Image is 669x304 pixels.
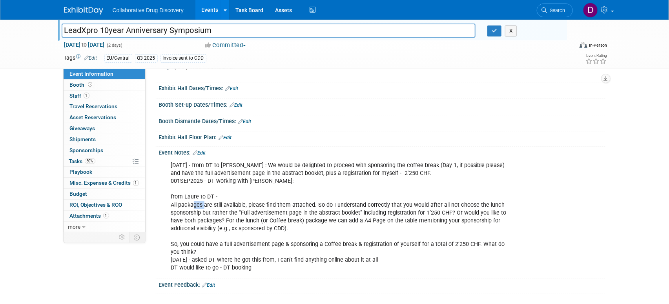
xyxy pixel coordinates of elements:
[103,213,109,218] span: 1
[84,55,97,61] a: Edit
[81,42,88,48] span: to
[64,222,145,232] a: more
[70,71,114,77] span: Event Information
[583,3,598,18] img: Daniel Castro
[84,93,89,98] span: 1
[64,54,97,63] td: Tags
[64,189,145,199] a: Budget
[219,135,232,140] a: Edit
[159,115,605,126] div: Booth Dismantle Dates/Times:
[159,279,605,289] div: Event Feedback:
[64,112,145,123] a: Asset Reservations
[70,169,93,175] span: Playbook
[64,145,145,156] a: Sponsorships
[159,99,605,109] div: Booth Set-up Dates/Times:
[64,101,145,112] a: Travel Reservations
[70,147,104,153] span: Sponsorships
[585,54,607,58] div: Event Rating
[64,134,145,145] a: Shipments
[537,4,573,17] a: Search
[70,136,96,142] span: Shipments
[69,158,95,164] span: Tasks
[70,114,117,120] span: Asset Reservations
[64,41,105,48] span: [DATE] [DATE]
[580,42,587,48] img: Format-Inperson.png
[70,82,94,88] span: Booth
[505,25,517,36] button: X
[113,7,184,13] span: Collaborative Drug Discovery
[70,125,95,131] span: Giveaways
[106,43,123,48] span: (2 days)
[64,7,103,15] img: ExhibitDay
[166,158,519,276] div: [DATE] - from DT to [PERSON_NAME] : We would be delighted to proceed with sponsoring the coffee b...
[133,180,139,186] span: 1
[239,119,252,124] a: Edit
[129,232,145,242] td: Toggle Event Tabs
[159,82,605,93] div: Exhibit Hall Dates/Times:
[64,123,145,134] a: Giveaways
[226,86,239,91] a: Edit
[193,150,206,156] a: Edit
[64,200,145,210] a: ROI, Objectives & ROO
[70,180,139,186] span: Misc. Expenses & Credits
[230,102,243,108] a: Edit
[70,202,122,208] span: ROI, Objectives & ROO
[85,158,95,164] span: 50%
[87,82,94,87] span: Booth not reserved yet
[70,103,118,109] span: Travel Reservations
[70,93,89,99] span: Staff
[202,41,249,49] button: Committed
[70,191,87,197] span: Budget
[202,282,215,288] a: Edit
[589,42,607,48] div: In-Person
[64,167,145,177] a: Playbook
[160,54,206,62] div: Invoice sent to CDD
[68,224,81,230] span: more
[64,69,145,79] a: Event Information
[64,156,145,167] a: Tasks50%
[70,213,109,219] span: Attachments
[64,80,145,90] a: Booth
[104,54,132,62] div: EU/Central
[159,131,605,142] div: Exhibit Hall Floor Plan:
[527,41,607,53] div: Event Format
[64,91,145,101] a: Staff1
[64,178,145,188] a: Misc. Expenses & Credits1
[547,7,565,13] span: Search
[135,54,158,62] div: Q3 2025
[159,147,605,157] div: Event Notes:
[64,211,145,221] a: Attachments1
[116,232,129,242] td: Personalize Event Tab Strip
